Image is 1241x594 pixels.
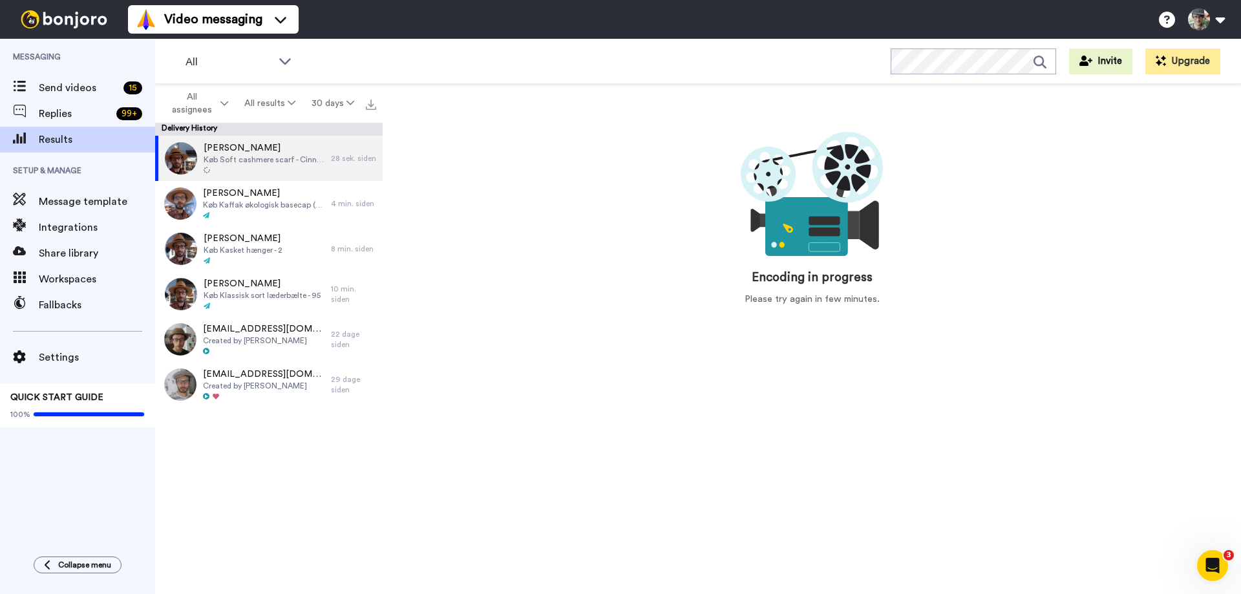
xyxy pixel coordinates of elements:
[204,142,324,154] span: [PERSON_NAME]
[39,194,155,209] span: Message template
[136,9,156,30] img: vm-color.svg
[752,269,873,286] div: Encoding in progress
[155,181,383,226] a: [PERSON_NAME]Køb Kaffak økologisk basecap (GOTS) - 63 cm4 min. siden
[331,198,376,209] div: 4 min. siden
[39,220,155,235] span: Integrations
[741,123,883,269] div: animation
[204,245,282,255] span: Køb Kasket hænger - 2
[204,277,321,290] span: [PERSON_NAME]
[204,154,324,165] span: Køb Soft cashmere scarf - Cinnamon
[1197,550,1228,581] iframe: Intercom live chat
[362,94,380,113] button: Export all results that match these filters now.
[10,393,103,402] span: QUICK START GUIDE
[58,560,111,570] span: Collapse menu
[1069,48,1132,74] button: Invite
[155,317,383,362] a: [EMAIL_ADDRESS][DOMAIN_NAME]Created by [PERSON_NAME]22 dage siden
[165,233,197,265] img: b7ad0b52-758b-49aa-ba93-401b4e19e76e-thumb.jpg
[39,297,155,313] span: Fallbacks
[155,226,383,271] a: [PERSON_NAME]Køb Kasket hænger - 28 min. siden
[165,278,197,310] img: d40f7966-acf3-4b01-9cba-e7b90e5fe23a-thumb.jpg
[123,81,142,94] div: 15
[1224,550,1234,560] span: 3
[331,329,376,350] div: 22 dage siden
[155,136,383,181] a: [PERSON_NAME]Køb Soft cashmere scarf - Cinnamon28 sek. siden
[10,409,30,419] span: 100%
[164,368,196,401] img: 512994f5-c4e4-476e-84ad-8050081e1adc-thumb.jpg
[203,323,324,335] span: [EMAIL_ADDRESS][DOMAIN_NAME]
[158,85,237,122] button: All assignees
[331,374,376,395] div: 29 dage siden
[155,271,383,317] a: [PERSON_NAME]Køb Klassisk sort læderbælte - 9510 min. siden
[203,335,324,346] span: Created by [PERSON_NAME]
[204,290,321,301] span: Køb Klassisk sort læderbælte - 95
[164,187,196,220] img: 4f9c7c8d-83d2-4f8c-94a5-06e53689f78b-thumb.jpg
[164,10,262,28] span: Video messaging
[16,10,112,28] img: bj-logo-header-white.svg
[203,187,324,200] span: [PERSON_NAME]
[39,80,118,96] span: Send videos
[331,153,376,164] div: 28 sek. siden
[39,350,155,365] span: Settings
[39,271,155,287] span: Workspaces
[155,123,383,136] div: Delivery History
[186,54,272,70] span: All
[34,557,122,573] button: Collapse menu
[203,381,324,391] span: Created by [PERSON_NAME]
[303,92,362,115] button: 30 days
[155,362,383,407] a: [EMAIL_ADDRESS][DOMAIN_NAME]Created by [PERSON_NAME]29 dage siden
[165,90,218,116] span: All assignees
[1145,48,1220,74] button: Upgrade
[237,92,304,115] button: All results
[203,200,324,210] span: Køb Kaffak økologisk basecap (GOTS) - 63 cm
[331,244,376,254] div: 8 min. siden
[39,132,155,147] span: Results
[165,142,197,175] img: 1633396b-b8fc-4c3e-85b7-5b72ab2c1877-thumb.jpg
[164,323,196,355] img: 18d5d7cd-862d-4c5d-a61f-a1e76dadced1-thumb.jpg
[331,284,376,304] div: 10 min. siden
[203,368,324,381] span: [EMAIL_ADDRESS][DOMAIN_NAME]
[116,107,142,120] div: 99 +
[204,232,282,245] span: [PERSON_NAME]
[39,106,111,122] span: Replies
[366,100,376,110] img: export.svg
[745,293,880,306] div: Please try again in few minutes.
[39,246,155,261] span: Share library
